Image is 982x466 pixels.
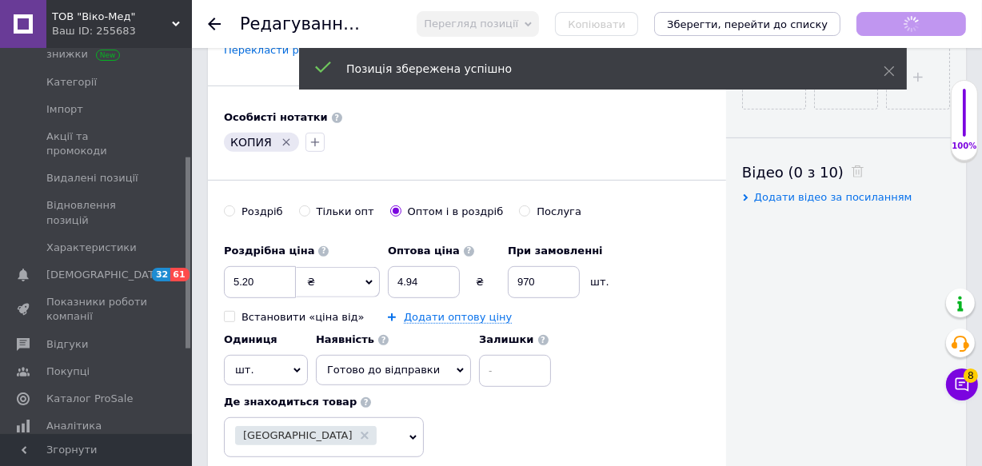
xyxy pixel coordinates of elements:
span: Додати відео за посиланням [754,191,912,203]
div: Повернутися назад [208,18,221,30]
a: Додати оптову ціну [404,311,512,324]
b: Особисті нотатки [224,111,328,123]
div: Роздріб [242,205,283,219]
svg: Видалити мітку [280,136,293,149]
span: Відновлення позицій [46,198,148,227]
span: Видалені позиції [46,171,138,185]
div: 100% Якість заповнення [951,80,978,161]
div: шт. [580,275,620,289]
label: При замовленні [508,244,620,258]
span: Імпорт [46,102,83,117]
span: 32 [152,268,170,281]
span: шт. [224,355,308,385]
body: Редактор, BC05E713-1FF7-4BDF-A393-FC426289D290 [16,16,218,263]
span: Каталог ProSale [46,392,133,406]
span: Характеристики [46,241,137,255]
button: Чат з покупцем8 [946,368,978,400]
span: 61 [170,268,189,281]
i: Зберегти, перейти до списку [667,18,828,30]
b: Роздрібна ціна [224,245,314,257]
input: 0 [224,266,296,298]
div: Оптом і в роздріб [408,205,504,219]
b: Оптова ціна [388,245,460,257]
div: Позиція збережена успішно [346,61,844,77]
span: Відгуки [46,337,88,352]
button: Зберегти, перейти до списку [654,12,840,36]
b: Залишки [479,333,533,345]
div: 100% [952,141,977,152]
span: Перекласти російською [224,44,353,56]
span: ₴ [307,276,315,288]
b: Де знаходиться товар [224,396,357,408]
div: Послуга [537,205,581,219]
div: Тільки опт [317,205,374,219]
span: [DEMOGRAPHIC_DATA] [46,268,165,282]
span: Акції та промокоди [46,129,148,158]
p: На боковой поверхности емкости для сбора мочи наклеена этикетка для нанесения следующей информаци... [16,110,218,209]
span: Категорії [46,75,97,90]
p: Емкость для сбора мочи 120 мл, стерильно Емкость для сбора мочи предназначена для забора и хранен... [16,16,218,99]
span: Перегляд позиції [424,18,518,30]
input: 0 [508,266,580,298]
span: КОПИЯ [230,136,272,149]
div: ₴ [460,275,500,289]
span: Готово до відправки [327,364,440,376]
div: Встановити «ціна від» [242,310,365,325]
label: Одиниця [224,333,308,347]
span: ТОВ "Віко-Мед" [52,10,172,24]
div: Ваш ID: 255683 [52,24,192,38]
p: На бічній поверхні ємності для збору сечі наклеєна етикетка для нанесення наступної інформації: -... [16,30,218,129]
b: Наявність [316,333,374,345]
span: [GEOGRAPHIC_DATA] [243,430,353,440]
span: Показники роботи компанії [46,295,148,324]
input: - [479,355,551,387]
span: 8 [964,368,978,383]
span: Аналітика [46,419,102,433]
input: 0 [388,266,460,298]
span: Відео (0 з 10) [742,164,844,181]
span: Покупці [46,364,90,379]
